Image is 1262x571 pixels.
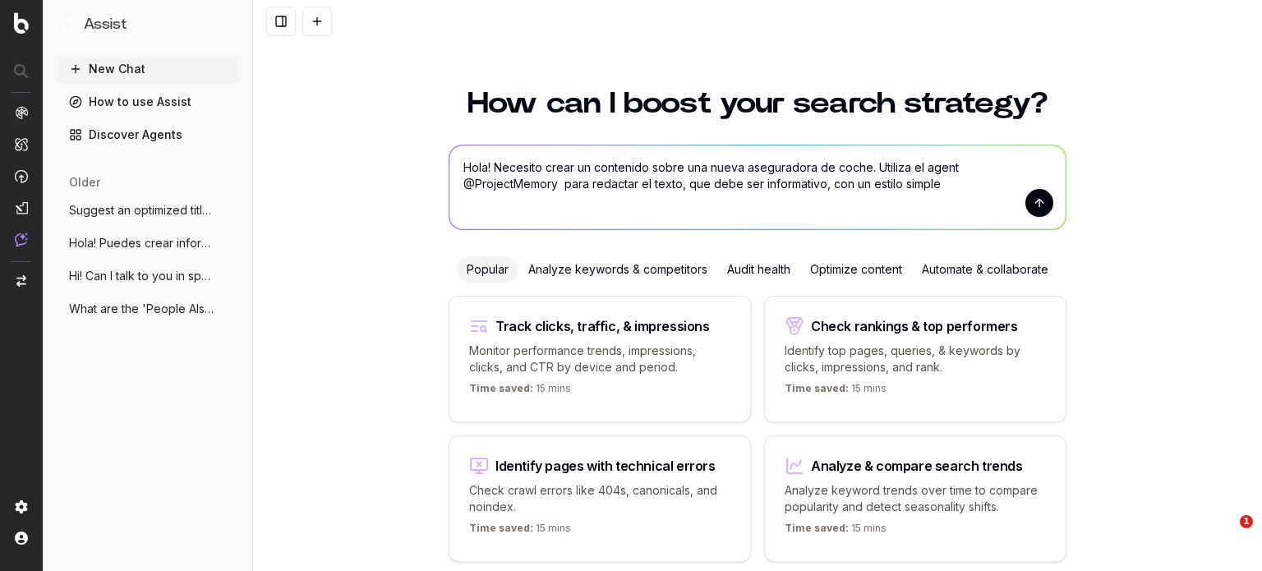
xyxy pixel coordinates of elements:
p: Check crawl errors like 404s, canonicals, and noindex. [469,482,730,515]
img: Botify logo [14,12,29,34]
img: Intelligence [15,137,28,151]
h1: How can I boost your search strategy? [449,89,1066,118]
span: Hi! Can I talk to you in spanish? [69,268,214,284]
img: Studio [15,201,28,214]
p: 15 mins [785,522,887,541]
div: Automate & collaborate [912,256,1058,283]
span: Time saved: [785,522,849,534]
button: What are the 'People Also Ask' questions [56,296,240,322]
span: What are the 'People Also Ask' questions [69,301,214,317]
p: 15 mins [469,382,571,402]
span: Suggest an optimized title and descripti [69,202,214,219]
a: Discover Agents [56,122,240,148]
img: Assist [15,233,28,246]
div: Popular [457,256,518,283]
button: Suggest an optimized title and descripti [56,197,240,223]
span: Hola! Puedes crear informes personalizad [69,235,214,251]
button: Assist [62,13,233,36]
span: 1 [1240,515,1253,528]
div: Track clicks, traffic, & impressions [495,320,710,333]
span: Time saved: [469,382,533,394]
h1: Assist [84,13,127,36]
button: Hola! Puedes crear informes personalizad [56,230,240,256]
p: Identify top pages, queries, & keywords by clicks, impressions, and rank. [785,343,1046,375]
span: older [69,174,100,191]
img: Switch project [16,275,26,287]
img: My account [15,532,28,545]
img: Activation [15,169,28,183]
div: Identify pages with technical errors [495,459,716,472]
div: Analyze & compare search trends [811,459,1023,472]
div: Check rankings & top performers [811,320,1018,333]
div: Audit health [717,256,800,283]
button: New Chat [56,56,240,82]
div: Optimize content [800,256,912,283]
img: Analytics [15,106,28,119]
p: 15 mins [785,382,887,402]
textarea: Hola! Necesito crear un contenido sobre una nueva aseguradora de coche. Utiliza el agent @Project... [449,145,1066,229]
img: Setting [15,500,28,513]
span: Time saved: [469,522,533,534]
p: 15 mins [469,522,571,541]
iframe: Intercom live chat [1206,515,1246,555]
span: Time saved: [785,382,849,394]
div: Analyze keywords & competitors [518,256,717,283]
img: Assist [62,16,77,32]
p: Analyze keyword trends over time to compare popularity and detect seasonality shifts. [785,482,1046,515]
a: How to use Assist [56,89,240,115]
p: Monitor performance trends, impressions, clicks, and CTR by device and period. [469,343,730,375]
button: Hi! Can I talk to you in spanish? [56,263,240,289]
